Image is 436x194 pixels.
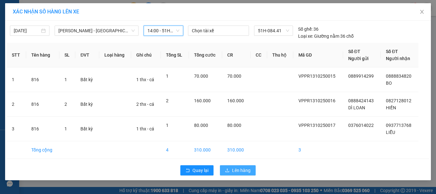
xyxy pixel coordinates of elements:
span: 0827128012 [386,98,411,103]
td: 2 [7,92,26,117]
span: LIỄU [386,130,395,135]
span: 0888424143 [348,98,374,103]
td: 4 [161,141,189,159]
span: close [419,9,425,14]
span: 0888834820 [386,74,411,79]
th: Loại hàng [99,43,131,67]
li: 02523854854 [3,22,122,30]
span: Số ghế: [298,26,312,33]
th: STT [7,43,26,67]
td: 310.000 [189,141,222,159]
input: 13/10/2025 [14,27,40,34]
td: 816 [26,67,59,92]
td: 310.000 [222,141,251,159]
span: HIỀN [386,105,396,110]
span: VPPR1310250016 [298,98,335,103]
span: 70.000 [227,74,241,79]
th: Tên hàng [26,43,59,67]
th: Tổng cước [189,43,222,67]
span: Lên hàng [232,167,251,174]
span: 1 [64,77,67,82]
div: 36 [298,26,319,33]
th: SL [59,43,76,67]
div: Giường nằm 36 chỗ [298,33,354,40]
td: Bất kỳ [75,92,99,117]
td: Bất kỳ [75,117,99,141]
th: Ghi chú [131,43,161,67]
span: 70.000 [194,74,208,79]
span: Số ĐT [386,49,398,54]
th: ĐVT [75,43,99,67]
td: 1 [7,67,26,92]
span: 1 thx - cá [136,126,154,131]
span: 160.000 [227,98,244,103]
span: 14:00 - 51H-084.41 [147,26,179,35]
span: rollback [185,168,190,173]
span: BO [386,81,392,86]
span: 80.000 [227,123,241,128]
td: 3 [7,117,26,141]
span: 0376014022 [348,123,374,128]
td: Tổng cộng [26,141,59,159]
span: 1 thx - cá [136,77,154,82]
span: 2 [64,102,67,107]
li: 01 [PERSON_NAME] [3,14,122,22]
th: Mã GD [293,43,343,67]
span: 160.000 [194,98,211,103]
span: 1 [64,126,67,131]
b: GỬI : VP [PERSON_NAME] [3,40,106,50]
th: CC [251,43,267,67]
span: down [131,29,135,33]
span: upload [225,168,229,173]
span: DÌ LOAN [348,105,365,110]
td: 816 [26,92,59,117]
td: 3 [293,141,343,159]
span: 80.000 [194,123,208,128]
span: 0889914299 [348,74,374,79]
td: Bất kỳ [75,67,99,92]
th: Tổng SL [161,43,189,67]
button: Close [413,3,431,21]
button: uploadLên hàng [220,165,256,175]
span: 2 [166,98,169,103]
span: Người nhận [386,56,410,61]
span: Số ĐT [348,49,360,54]
th: Thu hộ [267,43,293,67]
span: 1 [166,74,169,79]
td: 816 [26,117,59,141]
span: VPPR1310250015 [298,74,335,79]
span: 2 thx - cá [136,102,154,107]
span: Loại xe: [298,33,313,40]
span: 1 [166,123,169,128]
img: logo.jpg [3,3,35,35]
button: rollbackQuay lại [180,165,214,175]
span: Phan Rí - Sài Gòn [58,26,135,35]
span: phone [37,23,42,28]
span: Người gửi [348,56,369,61]
span: VPPR1310250017 [298,123,335,128]
b: [PERSON_NAME] [37,4,90,12]
span: XÁC NHẬN SỐ HÀNG LÊN XE [13,9,79,15]
th: CR [222,43,251,67]
span: 51H-084.41 [258,26,289,35]
span: Quay lại [192,167,208,174]
span: environment [37,15,42,20]
span: 0937713768 [386,123,411,128]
